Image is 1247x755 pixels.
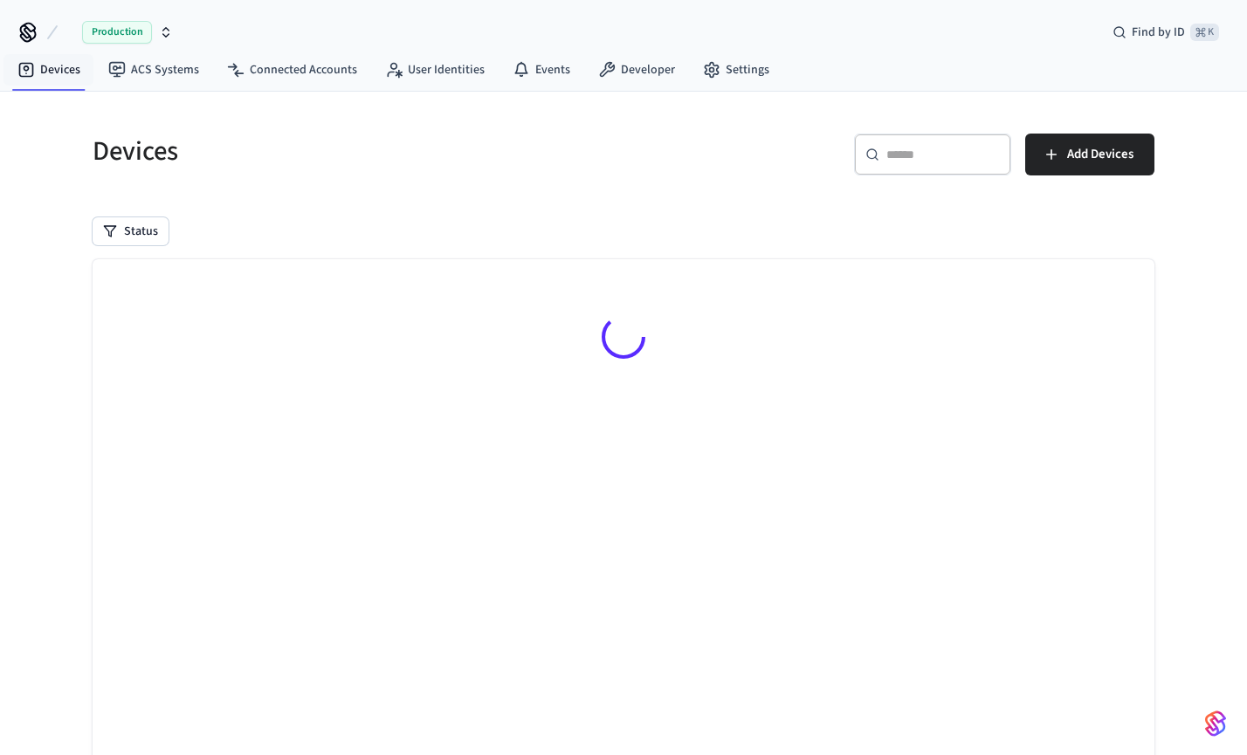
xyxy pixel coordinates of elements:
[584,54,689,86] a: Developer
[1132,24,1185,41] span: Find by ID
[1067,143,1133,166] span: Add Devices
[1190,24,1219,41] span: ⌘ K
[3,54,94,86] a: Devices
[499,54,584,86] a: Events
[93,217,169,245] button: Status
[82,21,152,44] span: Production
[94,54,213,86] a: ACS Systems
[1099,17,1233,48] div: Find by ID⌘ K
[93,134,613,169] h5: Devices
[371,54,499,86] a: User Identities
[1205,710,1226,738] img: SeamLogoGradient.69752ec5.svg
[213,54,371,86] a: Connected Accounts
[689,54,783,86] a: Settings
[1025,134,1154,175] button: Add Devices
